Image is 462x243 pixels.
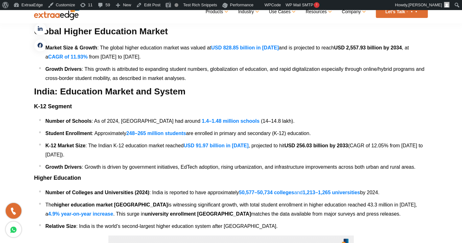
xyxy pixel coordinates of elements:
[48,211,113,217] a: 4.9% year-on-year increase
[200,118,261,124] a: 1.4–1.48 million schools
[184,143,249,148] a: USD 91.97 billion in [DATE]
[34,23,47,35] a: linkedin
[45,202,417,217] span: is witnessing significant growth, with total student enrollment in higher education reached 43.3 ...
[34,26,428,37] h2: Global Higher Education Market
[45,131,92,136] b: Student Enrollment
[342,7,365,16] a: Company
[202,118,260,124] b: 1.4–1.48 million schools
[126,131,186,136] a: 248–265 million students
[82,164,416,170] span: : Growth is driven by government initiatives, EdTech adoption, rising urbanization, and infrastru...
[376,6,428,18] a: Let’s Talk
[211,45,279,50] a: USD 828.85 billion in [DATE]
[251,211,401,217] span: matches the data available from major surveys and press releases.
[48,54,88,59] b: CAGR of 11.93%
[239,190,294,195] b: 50,577–50,734 colleges
[113,211,145,217] span: . This surge in
[92,118,200,124] span: : As of 2024, [GEOGRAPHIC_DATA] had around
[54,202,168,207] b: higher education market [GEOGRAPHIC_DATA]
[48,54,89,59] a: CAGR of 11.93%
[45,118,92,124] b: Number of Schools
[408,3,442,7] span: [PERSON_NAME]
[45,202,54,207] span: The
[34,103,72,110] b: K-12 Segment
[238,7,258,16] a: Industry
[145,211,251,217] b: university enrollment [GEOGRAPHIC_DATA]
[45,164,82,170] b: Growth Drivers
[45,143,85,148] b: K-12 Market Size
[285,143,348,148] b: USD 256.03 billion by 2033
[76,223,278,229] span: : India is the world’s second-largest higher education system after [GEOGRAPHIC_DATA].
[239,190,360,195] a: 50,577–50,734 collegesand1,213–1,265 universities
[45,223,76,229] b: Relative Size
[34,86,428,97] h2: India: Education Market and System
[334,45,402,50] b: USD 2,557.93 billion by 2034
[34,175,428,182] h3: Higher Education
[85,143,184,148] span: : The Indian K-12 education market reached
[45,143,423,157] span: (CAGR of 12.05% from [DATE] to [DATE]).
[186,131,311,136] span: are enrolled in primary and secondary (K-12) education.
[306,7,331,16] a: Resources
[303,190,360,195] b: 1,213–1,265 universities
[45,190,149,195] b: Number of Colleges and Universities (2024)
[92,131,126,136] span: : Approximately
[360,190,379,195] span: by 2024.
[249,143,285,148] span: , projected to hit
[97,45,211,50] span: : The global higher education market was valued at
[45,66,424,81] span: : This growth is attributed to expanding student numbers, globalization of education, and rapid d...
[279,45,334,50] span: and is projected to reach
[45,66,82,72] b: Growth Drivers
[45,45,97,50] b: Market Size & Growth
[206,7,227,16] a: Products
[261,118,295,124] span: (14–14.8 lakh).
[314,2,320,8] span: !
[89,54,141,59] span: from [DATE] to [DATE].
[149,190,239,195] span: : India is reported to have approximately
[294,190,303,195] span: and
[45,45,409,59] span: , at a
[269,7,295,16] a: Use Cases
[34,39,47,52] a: facebook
